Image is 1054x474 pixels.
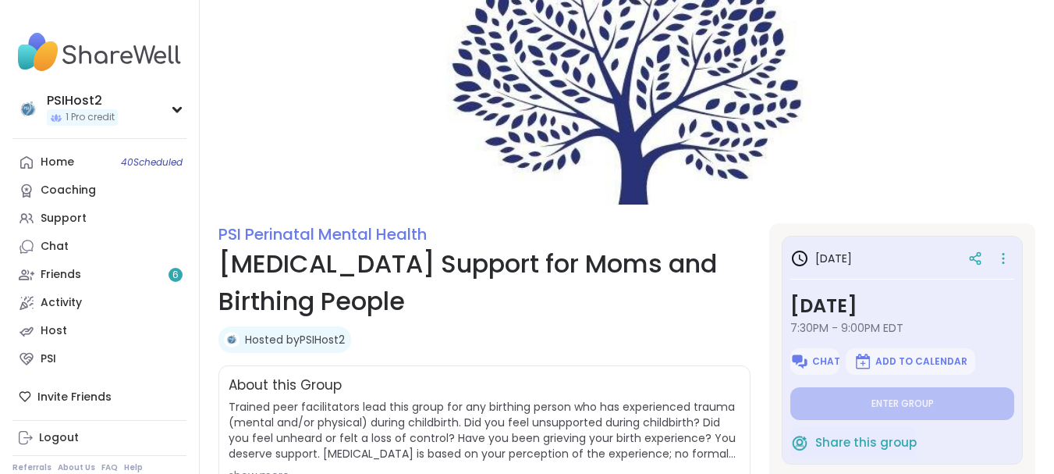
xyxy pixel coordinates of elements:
[12,148,186,176] a: Home40Scheduled
[41,351,56,367] div: PSI
[16,97,41,122] img: PSIHost2
[101,462,118,473] a: FAQ
[218,245,751,320] h1: [MEDICAL_DATA] Support for Moms and Birthing People
[790,292,1014,320] h3: [DATE]
[218,223,427,245] a: PSI Perinatal Mental Health
[12,176,186,205] a: Coaching
[41,295,82,311] div: Activity
[41,183,96,198] div: Coaching
[121,156,183,169] span: 40 Scheduled
[124,462,143,473] a: Help
[790,387,1014,420] button: Enter group
[41,267,81,283] div: Friends
[12,205,186,233] a: Support
[229,376,342,396] h2: About this Group
[41,155,74,170] div: Home
[812,355,840,368] span: Chat
[790,249,852,268] h3: [DATE]
[229,399,740,462] span: Trained peer facilitators lead this group for any birthing person who has experienced trauma (men...
[790,352,809,371] img: ShareWell Logomark
[790,433,809,452] img: ShareWell Logomark
[12,25,186,80] img: ShareWell Nav Logo
[12,317,186,345] a: Host
[12,233,186,261] a: Chat
[12,261,186,289] a: Friends6
[224,332,240,347] img: PSIHost2
[66,111,115,124] span: 1 Pro credit
[41,239,69,255] div: Chat
[12,383,186,411] div: Invite Friends
[41,211,87,226] div: Support
[815,434,917,452] span: Share this group
[12,345,186,373] a: PSI
[41,323,67,339] div: Host
[58,462,95,473] a: About Us
[875,355,967,368] span: Add to Calendar
[12,462,51,473] a: Referrals
[871,397,934,410] span: Enter group
[790,320,1014,336] span: 7:30PM - 9:00PM EDT
[853,352,872,371] img: ShareWell Logomark
[790,348,839,375] button: Chat
[12,289,186,317] a: Activity
[846,348,975,375] button: Add to Calendar
[12,424,186,452] a: Logout
[790,426,917,459] button: Share this group
[245,332,345,347] a: Hosted byPSIHost2
[39,430,79,446] div: Logout
[172,269,179,282] span: 6
[47,92,118,109] div: PSIHost2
